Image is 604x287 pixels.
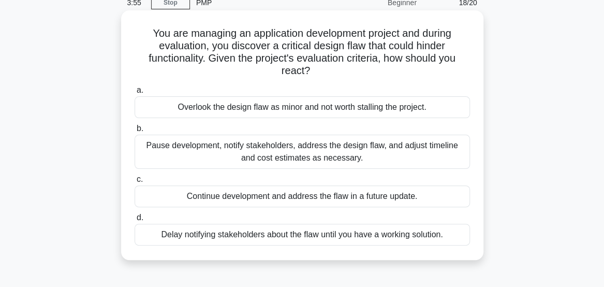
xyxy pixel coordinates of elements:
[135,185,470,207] div: Continue development and address the flaw in a future update.
[137,85,143,94] span: a.
[134,27,471,78] h5: You are managing an application development project and during evaluation, you discover a critica...
[135,224,470,246] div: Delay notifying stakeholders about the flaw until you have a working solution.
[137,124,143,133] span: b.
[137,175,143,183] span: c.
[137,213,143,222] span: d.
[135,96,470,118] div: Overlook the design flaw as minor and not worth stalling the project.
[135,135,470,169] div: Pause development, notify stakeholders, address the design flaw, and adjust timeline and cost est...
